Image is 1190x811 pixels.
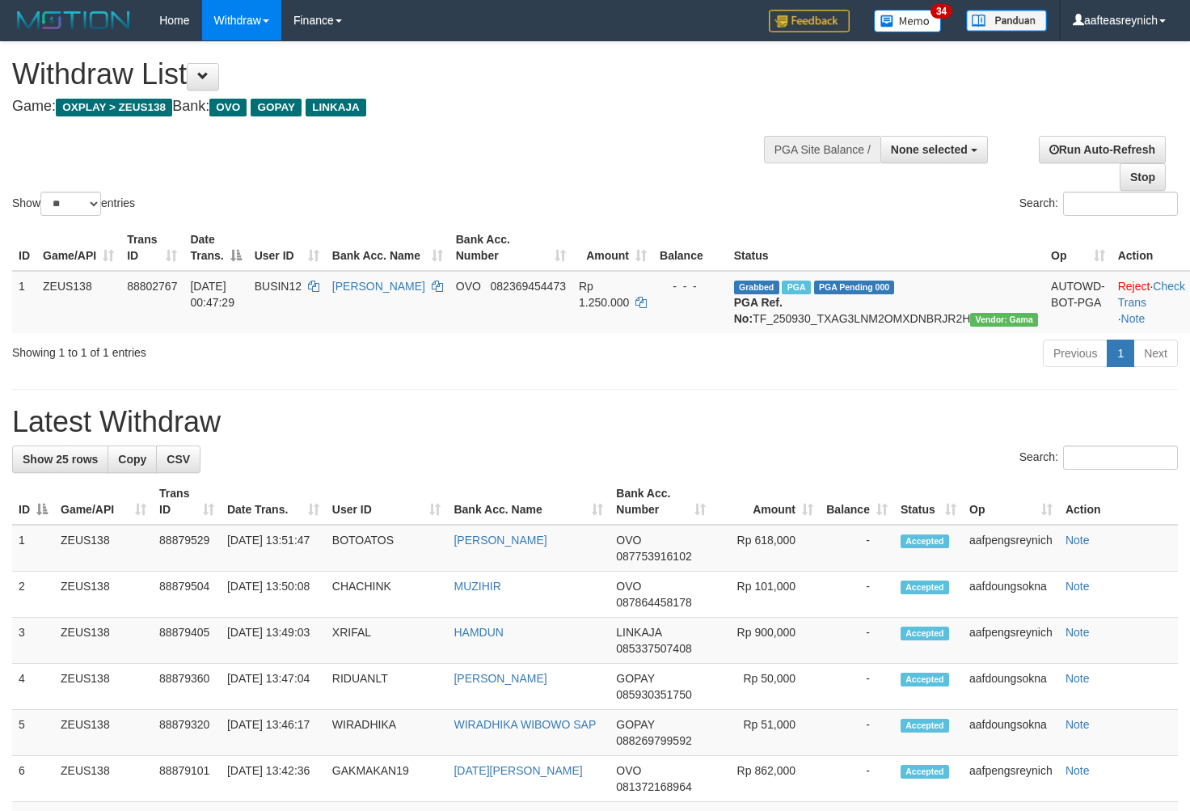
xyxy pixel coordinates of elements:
span: OXPLAY > ZEUS138 [56,99,172,116]
span: Copy 082369454473 to clipboard [491,280,566,293]
span: Grabbed [734,281,779,294]
td: ZEUS138 [54,710,153,756]
td: GAKMAKAN19 [326,756,448,802]
span: [DATE] 00:47:29 [190,280,234,309]
th: Game/API: activate to sort column ascending [54,479,153,525]
label: Search: [1019,446,1178,470]
th: Amount: activate to sort column ascending [572,225,653,271]
a: HAMDUN [454,626,503,639]
b: PGA Ref. No: [734,296,783,325]
h1: Latest Withdraw [12,406,1178,438]
td: 2 [12,572,54,618]
a: CSV [156,446,200,473]
th: Bank Acc. Number: activate to sort column ascending [449,225,572,271]
td: - [820,710,894,756]
a: Note [1066,626,1090,639]
h1: Withdraw List [12,58,777,91]
td: - [820,618,894,664]
span: Accepted [901,765,949,779]
span: CSV [167,453,190,466]
button: None selected [880,136,988,163]
span: Copy 087753916102 to clipboard [616,550,691,563]
td: [DATE] 13:42:36 [221,756,326,802]
th: Trans ID: activate to sort column ascending [120,225,184,271]
span: 88802767 [127,280,177,293]
a: WIRADHIKA WIBOWO SAP [454,718,596,731]
span: Copy 087864458178 to clipboard [616,596,691,609]
div: PGA Site Balance / [764,136,880,163]
span: Copy 088269799592 to clipboard [616,734,691,747]
th: Balance [653,225,728,271]
td: - [820,756,894,802]
img: MOTION_logo.png [12,8,135,32]
td: aafdoungsokna [963,664,1059,710]
td: 1 [12,525,54,572]
th: User ID: activate to sort column ascending [326,479,448,525]
th: Date Trans.: activate to sort column ascending [221,479,326,525]
td: [DATE] 13:47:04 [221,664,326,710]
a: Show 25 rows [12,446,108,473]
td: XRIFAL [326,618,448,664]
span: 34 [930,4,952,19]
th: Op: activate to sort column ascending [963,479,1059,525]
div: - - - [660,278,721,294]
a: Run Auto-Refresh [1039,136,1166,163]
td: aafpengsreynich [963,756,1059,802]
td: Rp 51,000 [712,710,820,756]
a: [PERSON_NAME] [454,534,546,547]
th: Bank Acc. Name: activate to sort column ascending [326,225,449,271]
td: 88879101 [153,756,221,802]
a: Copy [108,446,157,473]
span: Copy 085337507408 to clipboard [616,642,691,655]
a: Check Trans [1118,280,1185,309]
a: [PERSON_NAME] [332,280,425,293]
td: WIRADHIKA [326,710,448,756]
span: OVO [616,580,641,593]
td: aafdoungsokna [963,572,1059,618]
th: ID: activate to sort column descending [12,479,54,525]
td: [DATE] 13:50:08 [221,572,326,618]
a: Previous [1043,340,1108,367]
td: ZEUS138 [54,756,153,802]
label: Search: [1019,192,1178,216]
a: MUZIHIR [454,580,500,593]
span: GOPAY [616,718,654,731]
span: LINKAJA [616,626,661,639]
td: 1 [12,271,36,333]
span: OVO [456,280,481,293]
td: ZEUS138 [54,572,153,618]
td: 88879360 [153,664,221,710]
span: Accepted [901,581,949,594]
span: GOPAY [251,99,302,116]
td: CHACHINK [326,572,448,618]
a: 1 [1107,340,1134,367]
th: Trans ID: activate to sort column ascending [153,479,221,525]
td: aafdoungsokna [963,710,1059,756]
td: ZEUS138 [54,618,153,664]
td: 5 [12,710,54,756]
td: 88879320 [153,710,221,756]
td: - [820,664,894,710]
h4: Game: Bank: [12,99,777,115]
td: [DATE] 13:51:47 [221,525,326,572]
td: Rp 50,000 [712,664,820,710]
span: BUSIN12 [255,280,302,293]
span: Copy 081372168964 to clipboard [616,780,691,793]
a: [PERSON_NAME] [454,672,546,685]
td: aafpengsreynich [963,618,1059,664]
th: Status: activate to sort column ascending [894,479,963,525]
span: Accepted [901,673,949,686]
span: OVO [209,99,247,116]
th: Action [1059,479,1178,525]
span: PGA Pending [814,281,895,294]
td: [DATE] 13:49:03 [221,618,326,664]
td: - [820,525,894,572]
th: Game/API: activate to sort column ascending [36,225,120,271]
span: Marked by aafsreyleap [782,281,810,294]
a: Stop [1120,163,1166,191]
span: Accepted [901,534,949,548]
td: 6 [12,756,54,802]
td: 88879529 [153,525,221,572]
td: Rp 618,000 [712,525,820,572]
th: Op: activate to sort column ascending [1044,225,1112,271]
